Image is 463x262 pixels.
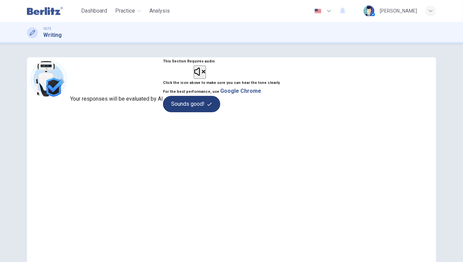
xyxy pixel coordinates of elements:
[363,5,374,16] img: Profile picture
[43,26,51,31] span: IELTS
[163,57,280,65] h6: This Section Requires audio
[314,9,322,14] img: en
[163,79,280,87] h6: Click the icon above to make sure you can hear the tone clearly.
[220,88,261,94] a: Google Chrome
[147,5,173,17] button: Analysis
[380,7,417,15] div: [PERSON_NAME]
[81,7,107,15] span: Dashboard
[43,31,62,39] h1: Writing
[163,87,280,96] h6: For the best performance, use
[70,96,163,102] span: Your responses will be evaluated by AI
[149,7,170,15] span: Analysis
[27,57,70,101] img: robot icon
[27,4,78,18] a: Berlitz Latam logo
[163,96,220,112] button: Sounds good!
[27,4,63,18] img: Berlitz Latam logo
[113,5,144,17] button: Practice
[78,5,110,17] button: Dashboard
[115,7,135,15] span: Practice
